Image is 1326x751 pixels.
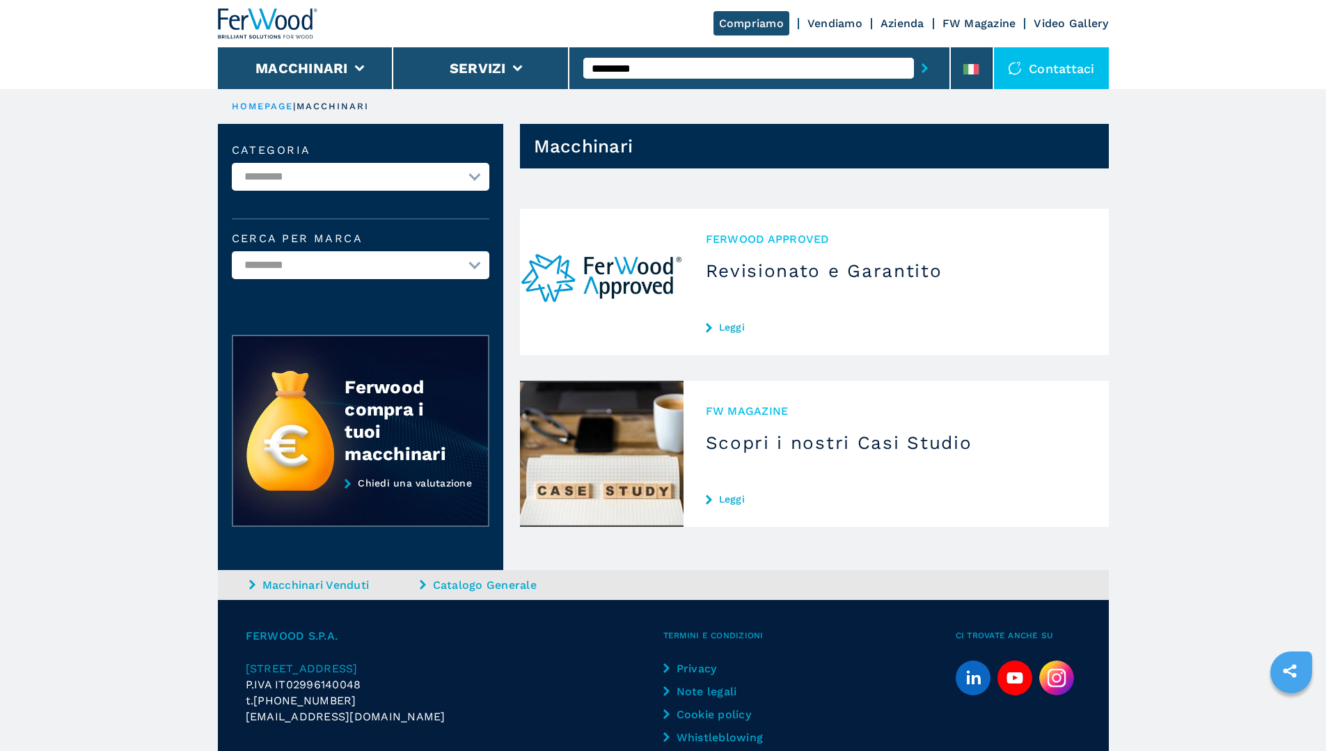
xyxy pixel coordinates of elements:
button: Servizi [450,60,506,77]
span: Ferwood Approved [706,231,1087,247]
a: Video Gallery [1034,17,1108,30]
a: Macchinari Venduti [249,577,416,593]
h1: Macchinari [534,135,633,157]
div: t. [246,693,663,709]
a: Chiedi una valutazione [232,477,489,528]
img: Revisionato e Garantito [520,209,684,355]
a: Azienda [881,17,924,30]
a: Privacy [663,661,780,677]
label: Categoria [232,145,489,156]
h3: Revisionato e Garantito [706,260,1087,282]
button: Macchinari [255,60,348,77]
span: [STREET_ADDRESS] [246,662,358,675]
a: Whistleblowing [663,729,780,745]
a: [STREET_ADDRESS] [246,661,663,677]
a: Leggi [706,493,1087,505]
a: linkedin [956,661,990,695]
a: Vendiamo [807,17,862,30]
span: FW MAGAZINE [706,403,1087,419]
h3: Scopri i nostri Casi Studio [706,432,1087,454]
a: Cookie policy [663,706,780,722]
img: Instagram [1039,661,1074,695]
div: Ferwood compra i tuoi macchinari [345,376,460,465]
span: | [293,101,296,111]
div: Contattaci [994,47,1109,89]
a: Leggi [706,322,1087,333]
img: Contattaci [1008,61,1022,75]
a: FW Magazine [942,17,1016,30]
span: [EMAIL_ADDRESS][DOMAIN_NAME] [246,709,445,725]
span: [PHONE_NUMBER] [253,693,356,709]
button: submit-button [914,52,936,84]
span: Termini e condizioni [663,628,956,644]
a: HOMEPAGE [232,101,294,111]
label: Cerca per marca [232,233,489,244]
iframe: Chat [1267,688,1316,741]
span: FERWOOD S.P.A. [246,628,663,644]
a: sharethis [1272,654,1307,688]
a: youtube [997,661,1032,695]
a: Catalogo Generale [420,577,587,593]
img: Scopri i nostri Casi Studio [520,381,684,527]
p: macchinari [297,100,370,113]
img: Ferwood [218,8,318,39]
span: P.IVA IT02996140048 [246,678,361,691]
a: Note legali [663,683,780,699]
a: Compriamo [713,11,789,35]
span: Ci trovate anche su [956,628,1081,644]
